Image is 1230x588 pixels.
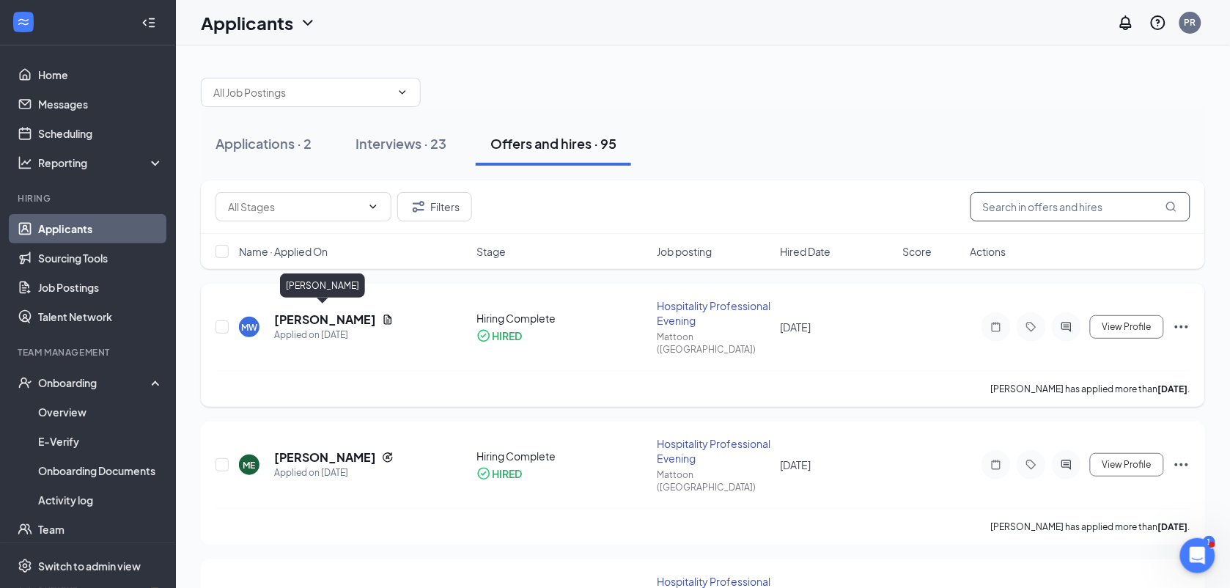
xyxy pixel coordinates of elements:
[18,559,32,573] svg: Settings
[274,312,376,328] h5: [PERSON_NAME]
[410,198,427,216] svg: Filter
[476,466,491,481] svg: CheckmarkCircle
[657,436,771,466] div: Hospitality Professional Evening
[18,155,32,170] svg: Analysis
[38,485,163,515] a: Activity log
[201,10,293,35] h1: Applicants
[657,331,771,356] div: Mattoon ([GEOGRAPHIC_DATA])
[18,375,32,390] svg: UserCheck
[38,214,163,243] a: Applicants
[228,199,361,215] input: All Stages
[18,346,161,359] div: Team Management
[367,201,379,213] svg: ChevronDown
[971,244,1006,259] span: Actions
[1173,318,1190,336] svg: Ellipses
[1149,14,1167,32] svg: QuestionInfo
[382,452,394,463] svg: Reapply
[903,244,932,259] span: Score
[1165,201,1177,213] svg: MagnifyingGlass
[476,244,506,259] span: Stage
[397,192,472,221] button: Filter Filters
[18,192,161,205] div: Hiring
[274,449,376,466] h5: [PERSON_NAME]
[38,456,163,485] a: Onboarding Documents
[1058,321,1075,333] svg: ActiveChat
[1117,14,1135,32] svg: Notifications
[1023,459,1040,471] svg: Tag
[38,397,163,427] a: Overview
[476,328,491,343] svg: CheckmarkCircle
[991,521,1190,533] p: [PERSON_NAME] has applied more than .
[657,244,712,259] span: Job posting
[38,375,151,390] div: Onboarding
[38,60,163,89] a: Home
[216,134,312,152] div: Applications · 2
[397,87,408,98] svg: ChevronDown
[1173,456,1190,474] svg: Ellipses
[382,314,394,326] svg: Document
[274,328,394,342] div: Applied on [DATE]
[1058,459,1075,471] svg: ActiveChat
[780,458,811,471] span: [DATE]
[1090,315,1164,339] button: View Profile
[141,15,156,30] svg: Collapse
[1204,536,1215,548] div: 1
[16,15,31,29] svg: WorkstreamLogo
[657,298,771,328] div: Hospitality Professional Evening
[241,321,257,334] div: MW
[1102,460,1152,470] span: View Profile
[1102,322,1152,332] span: View Profile
[492,466,522,481] div: HIRED
[987,321,1005,333] svg: Note
[38,243,163,273] a: Sourcing Tools
[971,192,1190,221] input: Search in offers and hires
[780,244,831,259] span: Hired Date
[213,84,391,100] input: All Job Postings
[1023,321,1040,333] svg: Tag
[476,311,648,326] div: Hiring Complete
[476,449,648,463] div: Hiring Complete
[38,119,163,148] a: Scheduling
[991,383,1190,395] p: [PERSON_NAME] has applied more than .
[1158,383,1188,394] b: [DATE]
[490,134,616,152] div: Offers and hires · 95
[280,273,365,298] div: [PERSON_NAME]
[38,427,163,456] a: E-Verify
[38,302,163,331] a: Talent Network
[38,155,164,170] div: Reporting
[780,320,811,334] span: [DATE]
[657,468,771,493] div: Mattoon ([GEOGRAPHIC_DATA])
[38,89,163,119] a: Messages
[243,459,256,471] div: ME
[492,328,522,343] div: HIRED
[356,134,446,152] div: Interviews · 23
[1180,538,1215,573] iframe: Intercom live chat
[1185,16,1196,29] div: PR
[299,14,317,32] svg: ChevronDown
[1158,521,1188,532] b: [DATE]
[987,459,1005,471] svg: Note
[1090,453,1164,477] button: View Profile
[38,273,163,302] a: Job Postings
[239,244,328,259] span: Name · Applied On
[38,559,141,573] div: Switch to admin view
[274,466,394,480] div: Applied on [DATE]
[38,515,163,544] a: Team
